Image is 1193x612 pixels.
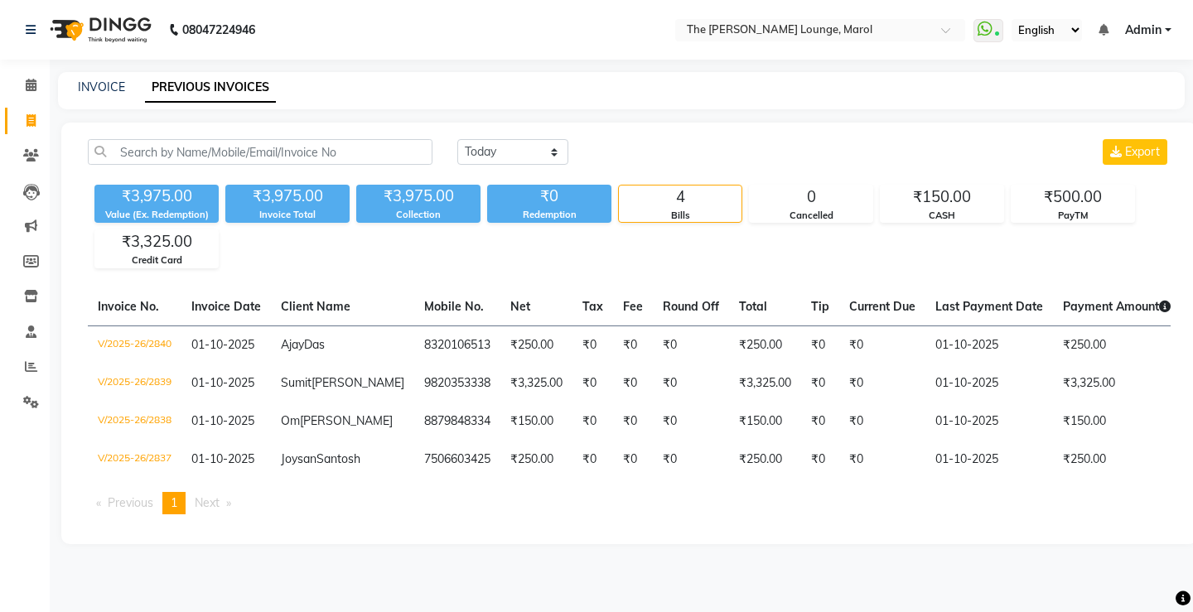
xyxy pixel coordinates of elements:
[88,325,181,364] td: V/2025-26/2840
[750,186,872,209] div: 0
[300,413,393,428] span: [PERSON_NAME]
[182,7,255,53] b: 08047224946
[88,364,181,402] td: V/2025-26/2839
[663,299,719,314] span: Round Off
[1063,299,1171,314] span: Payment Amount
[145,73,276,103] a: PREVIOUS INVOICES
[510,299,530,314] span: Net
[1103,139,1167,165] button: Export
[729,364,801,402] td: ₹3,325.00
[500,364,572,402] td: ₹3,325.00
[108,495,153,510] span: Previous
[225,185,350,208] div: ₹3,975.00
[839,364,925,402] td: ₹0
[500,402,572,441] td: ₹150.00
[613,364,653,402] td: ₹0
[582,299,603,314] span: Tax
[623,299,643,314] span: Fee
[281,375,312,390] span: Sumit
[191,413,254,428] span: 01-10-2025
[88,441,181,479] td: V/2025-26/2837
[191,375,254,390] span: 01-10-2025
[1125,144,1160,159] span: Export
[42,7,156,53] img: logo
[801,364,839,402] td: ₹0
[619,186,741,209] div: 4
[316,451,360,466] span: Santosh
[653,364,729,402] td: ₹0
[729,441,801,479] td: ₹250.00
[94,185,219,208] div: ₹3,975.00
[925,364,1053,402] td: 01-10-2025
[312,375,404,390] span: [PERSON_NAME]
[1053,402,1181,441] td: ₹150.00
[935,299,1043,314] span: Last Payment Date
[653,441,729,479] td: ₹0
[487,208,611,222] div: Redemption
[95,253,218,267] div: Credit Card
[500,441,572,479] td: ₹250.00
[414,402,500,441] td: 8879848334
[1053,325,1181,364] td: ₹250.00
[414,325,500,364] td: 8320106513
[191,337,254,352] span: 01-10-2025
[281,451,316,466] span: Joysan
[839,325,925,364] td: ₹0
[195,495,220,510] span: Next
[653,402,729,441] td: ₹0
[281,337,304,352] span: Ajay
[619,209,741,223] div: Bills
[88,402,181,441] td: V/2025-26/2838
[881,186,1003,209] div: ₹150.00
[613,325,653,364] td: ₹0
[1053,441,1181,479] td: ₹250.00
[653,325,729,364] td: ₹0
[729,402,801,441] td: ₹150.00
[191,299,261,314] span: Invoice Date
[281,299,350,314] span: Client Name
[356,185,481,208] div: ₹3,975.00
[801,402,839,441] td: ₹0
[171,495,177,510] span: 1
[811,299,829,314] span: Tip
[225,208,350,222] div: Invoice Total
[572,441,613,479] td: ₹0
[801,325,839,364] td: ₹0
[572,325,613,364] td: ₹0
[881,209,1003,223] div: CASH
[94,208,219,222] div: Value (Ex. Redemption)
[98,299,159,314] span: Invoice No.
[1012,209,1134,223] div: PayTM
[95,230,218,253] div: ₹3,325.00
[1012,186,1134,209] div: ₹500.00
[500,325,572,364] td: ₹250.00
[801,441,839,479] td: ₹0
[356,208,481,222] div: Collection
[750,209,872,223] div: Cancelled
[925,402,1053,441] td: 01-10-2025
[88,139,432,165] input: Search by Name/Mobile/Email/Invoice No
[839,441,925,479] td: ₹0
[424,299,484,314] span: Mobile No.
[739,299,767,314] span: Total
[414,441,500,479] td: 7506603425
[613,402,653,441] td: ₹0
[572,364,613,402] td: ₹0
[925,325,1053,364] td: 01-10-2025
[839,402,925,441] td: ₹0
[613,441,653,479] td: ₹0
[191,451,254,466] span: 01-10-2025
[78,80,125,94] a: INVOICE
[281,413,300,428] span: Om
[414,364,500,402] td: 9820353338
[925,441,1053,479] td: 01-10-2025
[849,299,915,314] span: Current Due
[1053,364,1181,402] td: ₹3,325.00
[729,325,801,364] td: ₹250.00
[487,185,611,208] div: ₹0
[1125,22,1162,39] span: Admin
[304,337,325,352] span: Das
[572,402,613,441] td: ₹0
[88,492,1171,514] nav: Pagination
